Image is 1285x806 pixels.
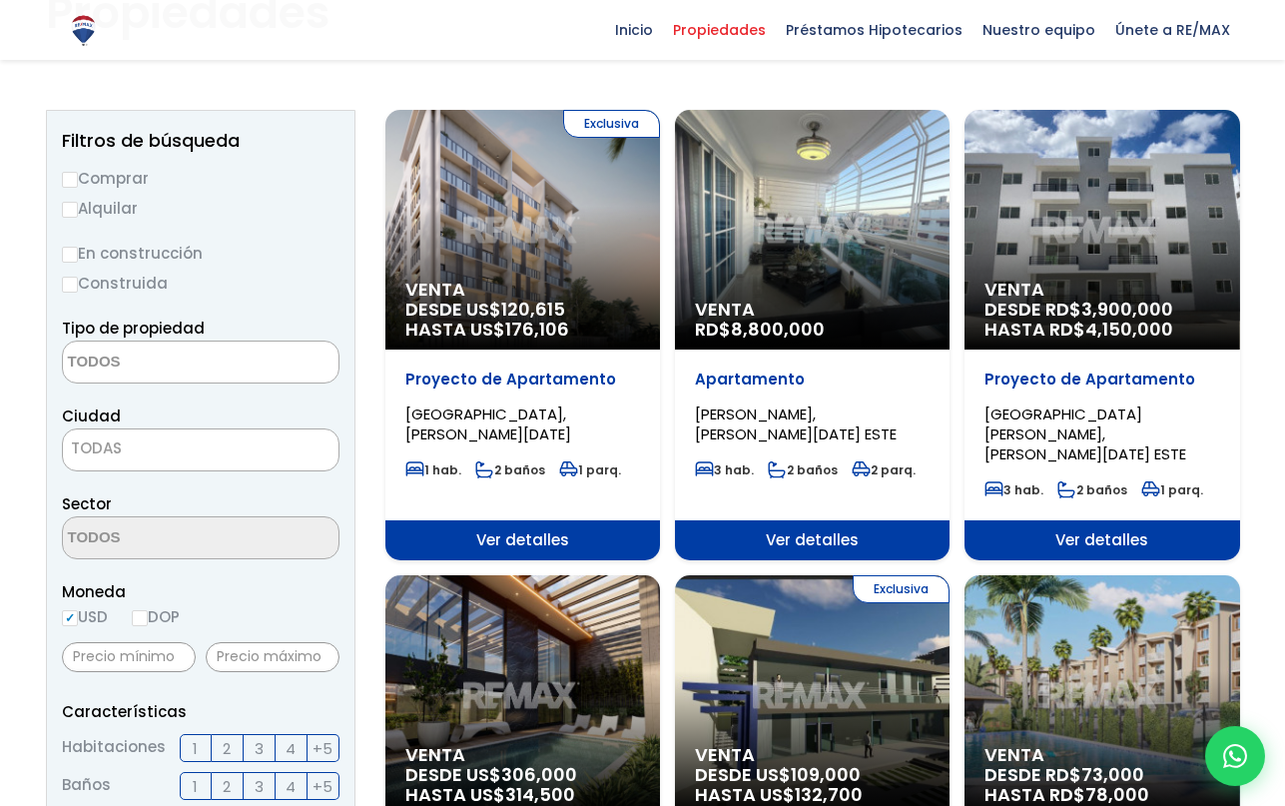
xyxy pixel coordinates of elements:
[62,405,121,426] span: Ciudad
[984,370,1219,390] p: Proyecto de Apartamento
[255,736,264,761] span: 3
[852,461,916,478] span: 2 parq.
[193,774,198,799] span: 1
[663,15,776,45] span: Propiedades
[853,575,950,603] span: Exclusiva
[255,774,264,799] span: 3
[62,493,112,514] span: Sector
[62,271,339,296] label: Construida
[1081,762,1144,787] span: 73,000
[405,370,640,390] p: Proyecto de Apartamento
[132,604,180,629] label: DOP
[62,131,339,151] h2: Filtros de búsqueda
[501,762,577,787] span: 306,000
[62,642,196,672] input: Precio mínimo
[776,15,972,45] span: Préstamos Hipotecarios
[385,520,660,560] span: Ver detalles
[223,736,231,761] span: 2
[505,317,569,342] span: 176,106
[62,166,339,191] label: Comprar
[62,318,205,339] span: Tipo de propiedad
[62,247,78,263] input: En construcción
[695,403,897,444] span: [PERSON_NAME], [PERSON_NAME][DATE] ESTE
[405,403,571,444] span: [GEOGRAPHIC_DATA], [PERSON_NAME][DATE]
[62,734,166,762] span: Habitaciones
[62,610,78,626] input: USD
[313,736,332,761] span: +5
[405,461,461,478] span: 1 hab.
[984,280,1219,300] span: Venta
[605,15,663,45] span: Inicio
[405,765,640,805] span: DESDE US$
[984,300,1219,340] span: DESDE RD$
[71,437,122,458] span: TODAS
[62,241,339,266] label: En construcción
[62,604,108,629] label: USD
[984,481,1043,498] span: 3 hab.
[62,277,78,293] input: Construida
[563,110,660,138] span: Exclusiva
[791,762,861,787] span: 109,000
[405,280,640,300] span: Venta
[695,785,930,805] span: HASTA US$
[984,745,1219,765] span: Venta
[405,785,640,805] span: HASTA US$
[62,579,339,604] span: Moneda
[695,461,754,478] span: 3 hab.
[984,320,1219,340] span: HASTA RD$
[695,300,930,320] span: Venta
[675,520,950,560] span: Ver detalles
[972,15,1105,45] span: Nuestro equipo
[1057,481,1127,498] span: 2 baños
[63,434,338,462] span: TODAS
[984,765,1219,805] span: DESDE RD$
[1085,317,1173,342] span: 4,150,000
[62,428,339,471] span: TODAS
[964,110,1239,560] a: Venta DESDE RD$3,900,000 HASTA RD$4,150,000 Proyecto de Apartamento [GEOGRAPHIC_DATA][PERSON_NAME...
[66,13,101,48] img: Logo de REMAX
[1141,481,1203,498] span: 1 parq.
[385,110,660,560] a: Exclusiva Venta DESDE US$120,615 HASTA US$176,106 Proyecto de Apartamento [GEOGRAPHIC_DATA], [PER...
[1105,15,1240,45] span: Únete a RE/MAX
[675,110,950,560] a: Venta RD$8,800,000 Apartamento [PERSON_NAME], [PERSON_NAME][DATE] ESTE 3 hab. 2 baños 2 parq. Ver...
[63,517,257,560] textarea: Search
[695,317,825,342] span: RD$
[964,520,1239,560] span: Ver detalles
[62,202,78,218] input: Alquilar
[62,699,339,724] p: Características
[475,461,545,478] span: 2 baños
[223,774,231,799] span: 2
[286,774,296,799] span: 4
[501,297,565,322] span: 120,615
[695,745,930,765] span: Venta
[405,320,640,340] span: HASTA US$
[62,196,339,221] label: Alquilar
[405,300,640,340] span: DESDE US$
[1081,297,1173,322] span: 3,900,000
[984,785,1219,805] span: HASTA RD$
[286,736,296,761] span: 4
[731,317,825,342] span: 8,800,000
[768,461,838,478] span: 2 baños
[405,745,640,765] span: Venta
[984,403,1186,464] span: [GEOGRAPHIC_DATA][PERSON_NAME], [PERSON_NAME][DATE] ESTE
[193,736,198,761] span: 1
[695,765,930,805] span: DESDE US$
[62,172,78,188] input: Comprar
[695,370,930,390] p: Apartamento
[559,461,621,478] span: 1 parq.
[62,772,111,800] span: Baños
[132,610,148,626] input: DOP
[63,342,257,385] textarea: Search
[313,774,332,799] span: +5
[206,642,339,672] input: Precio máximo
